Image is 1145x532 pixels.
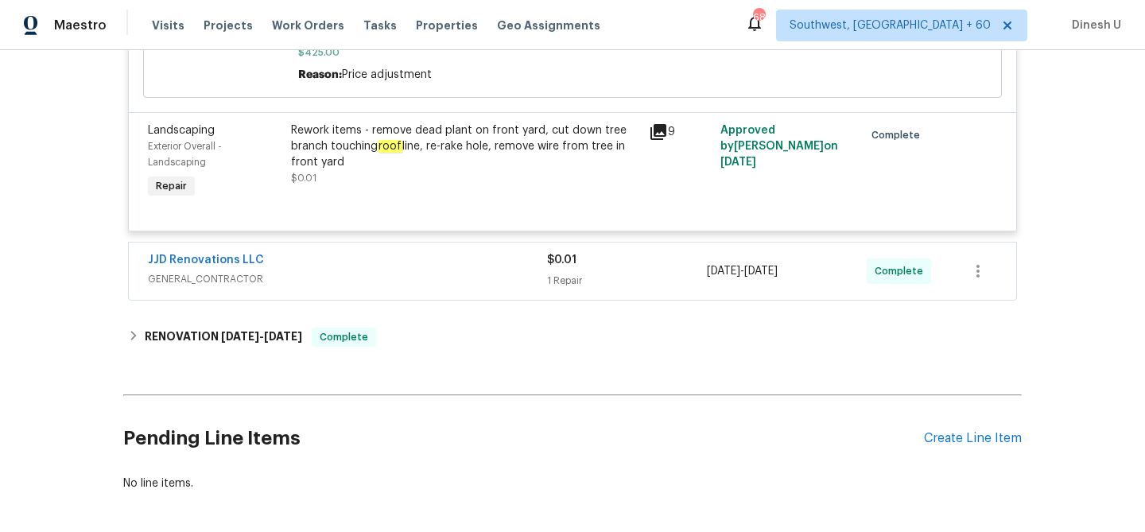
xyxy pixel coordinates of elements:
[298,45,848,60] span: $425.00
[378,140,402,153] em: roof
[145,328,302,347] h6: RENOVATION
[148,254,264,266] a: JJD Renovations LLC
[871,127,926,143] span: Complete
[123,476,1022,491] div: No line items.
[924,431,1022,446] div: Create Line Item
[123,402,924,476] h2: Pending Line Items
[221,331,259,342] span: [DATE]
[497,17,600,33] span: Geo Assignments
[363,20,397,31] span: Tasks
[313,329,375,345] span: Complete
[707,266,740,277] span: [DATE]
[152,17,184,33] span: Visits
[123,318,1022,356] div: RENOVATION [DATE]-[DATE]Complete
[744,266,778,277] span: [DATE]
[720,157,756,168] span: [DATE]
[291,122,639,170] div: Rework items - remove dead plant on front yard, cut down tree branch touching line, re-rake hole,...
[148,125,215,136] span: Landscaping
[54,17,107,33] span: Maestro
[1065,17,1121,33] span: Dinesh U
[264,331,302,342] span: [DATE]
[875,263,930,279] span: Complete
[204,17,253,33] span: Projects
[148,271,547,287] span: GENERAL_CONTRACTOR
[272,17,344,33] span: Work Orders
[148,142,222,167] span: Exterior Overall - Landscaping
[547,254,576,266] span: $0.01
[790,17,991,33] span: Southwest, [GEOGRAPHIC_DATA] + 60
[547,273,707,289] div: 1 Repair
[707,263,778,279] span: -
[221,331,302,342] span: -
[720,125,838,168] span: Approved by [PERSON_NAME] on
[291,173,316,183] span: $0.01
[342,69,432,80] span: Price adjustment
[416,17,478,33] span: Properties
[753,10,764,25] div: 684
[649,122,711,142] div: 9
[149,178,193,194] span: Repair
[298,69,342,80] span: Reason:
